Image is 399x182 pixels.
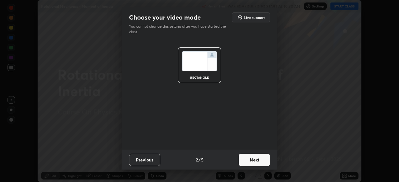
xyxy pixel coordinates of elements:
[129,154,160,166] button: Previous
[239,154,270,166] button: Next
[244,16,265,19] h5: Live support
[129,24,230,35] p: You cannot change this setting after you have started the class
[199,156,200,163] h4: /
[182,51,217,71] img: normalScreenIcon.ae25ed63.svg
[187,76,212,79] div: rectangle
[196,156,198,163] h4: 2
[201,156,204,163] h4: 5
[129,13,201,21] h2: Choose your video mode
